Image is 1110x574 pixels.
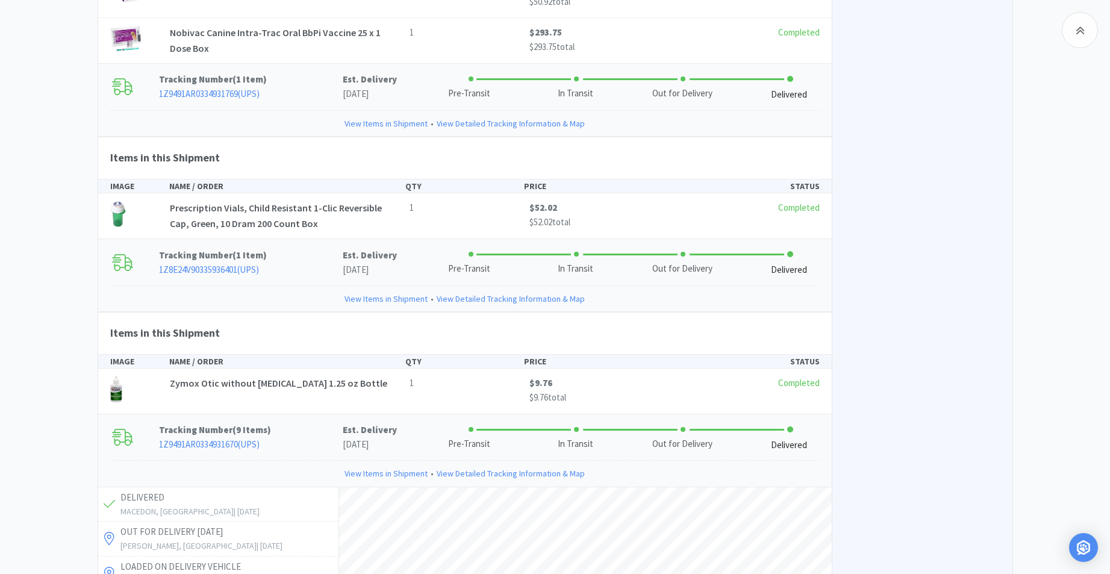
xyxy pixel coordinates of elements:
div: Delivered [771,88,807,102]
img: 28a3c60e4c1d4bdcad6e3292fff4c7e5_518339.png [110,25,142,52]
p: 1 [410,201,520,215]
p: OUT FOR DELIVERY [DATE] [120,525,335,539]
a: 1Z9491AR0334931670(UPS) [159,438,260,450]
div: Out for Delivery [652,437,712,451]
span: • [428,292,437,305]
div: QTY [405,355,523,368]
div: Delivered [771,263,807,277]
p: [DATE] [343,263,397,277]
span: 1 Item [236,249,263,261]
span: Completed [778,377,820,388]
p: MACEDON, [GEOGRAPHIC_DATA] | [DATE] [120,505,335,518]
div: QTY [405,179,523,193]
div: NAME / ORDER [169,179,406,193]
p: total [529,390,640,405]
div: IMAGE [110,179,169,193]
div: In Transit [558,87,593,101]
span: $293.75 [529,41,557,52]
h4: Items in this Shipment [98,137,832,179]
div: In Transit [558,437,593,451]
p: total [529,215,640,229]
span: Nobivac Canine Intra-Trac Oral BbPi Vaccine 25 x 1 Dose Box [170,27,381,54]
span: $52.02 [529,202,557,213]
a: View Items in Shipment [345,292,428,305]
span: 1 Item [236,73,263,85]
span: • [428,117,437,130]
a: 1Z9491AR0334931769(UPS) [159,88,260,99]
p: total [529,40,640,54]
p: Est. Delivery [343,248,397,263]
span: 9 Items [236,424,267,435]
div: STATUS [642,179,820,193]
a: 1Z8E24V90335936401(UPS) [159,264,259,275]
div: NAME / ORDER [169,355,406,368]
span: • [428,467,437,480]
span: Completed [778,27,820,38]
p: LOADED ON DELIVERY VEHICLE [120,560,335,574]
p: 1 [410,376,520,390]
div: Pre-Transit [448,437,490,451]
a: View Detailed Tracking Information & Map [437,117,585,130]
span: $9.76 [529,392,548,403]
a: View Detailed Tracking Information & Map [437,467,585,480]
p: 1 [410,25,520,40]
p: [PERSON_NAME], [GEOGRAPHIC_DATA] | [DATE] [120,539,335,552]
div: Pre-Transit [448,87,490,101]
div: IMAGE [110,355,169,368]
div: Out for Delivery [652,87,712,101]
div: Delivered [771,438,807,452]
span: Zymox Otic without [MEDICAL_DATA] 1.25 oz Bottle [170,377,387,389]
div: Open Intercom Messenger [1069,533,1098,562]
span: $52.02 [529,216,552,228]
span: $9.76 [529,377,552,388]
img: 4816b7daac6f47bf88792afc0db1fd7c_29725.png [110,376,123,402]
div: STATUS [642,355,820,368]
p: Tracking Number ( ) [159,248,343,263]
span: Prescription Vials, Child Resistant 1-Clic Reversible Cap, Green, 10 Dram 200 Count Box [170,202,382,229]
a: View Items in Shipment [345,467,428,480]
span: Completed [778,202,820,213]
p: [DATE] [343,437,397,452]
a: View Items in Shipment [345,117,428,130]
h4: Items in this Shipment [98,313,832,354]
span: $293.75 [529,27,562,38]
p: [DATE] [343,87,397,101]
div: PRICE [524,355,642,368]
p: Est. Delivery [343,423,397,437]
div: In Transit [558,262,593,276]
div: Pre-Transit [448,262,490,276]
div: Out for Delivery [652,262,712,276]
p: Est. Delivery [343,72,397,87]
p: Tracking Number ( ) [159,72,343,87]
img: ebdcf7e5a5fd4f169980e643728ce801_30469.png [110,201,126,227]
p: Tracking Number ( ) [159,423,343,437]
div: PRICE [524,179,642,193]
p: DELIVERED [120,490,335,505]
a: View Detailed Tracking Information & Map [437,292,585,305]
